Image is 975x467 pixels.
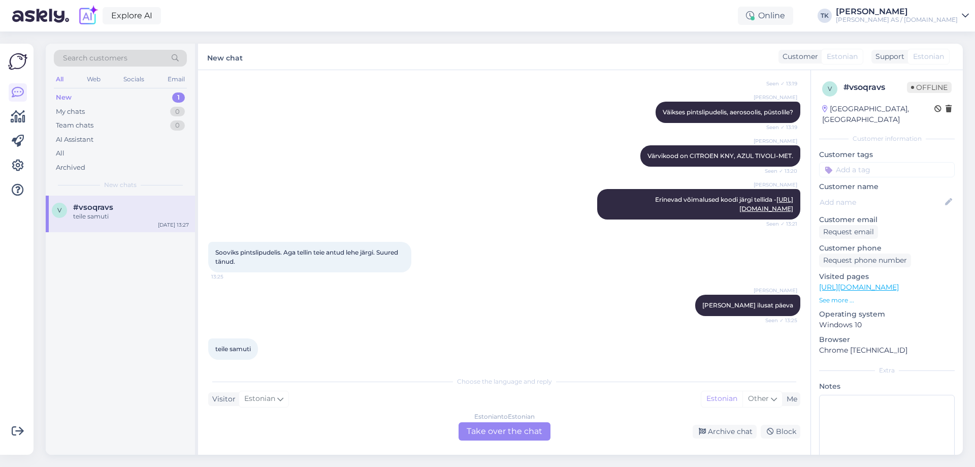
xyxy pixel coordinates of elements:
[56,92,72,103] div: New
[820,197,943,208] input: Add name
[754,94,797,101] span: [PERSON_NAME]
[215,248,400,265] span: Sooviks pintslipudelis. Aga tellin teie antud lehe järgi. Suured tänud.
[73,203,113,212] span: #vsoqravs
[56,148,64,159] div: All
[836,8,969,24] a: [PERSON_NAME][PERSON_NAME] AS / [DOMAIN_NAME]
[63,53,127,64] span: Search customers
[158,221,189,229] div: [DATE] 13:27
[693,425,757,439] div: Archive chat
[819,254,911,267] div: Request phone number
[56,135,93,145] div: AI Assistant
[244,393,275,404] span: Estonian
[819,309,955,320] p: Operating system
[647,152,793,160] span: Värvikood on CITROEN KNY, AZUL TIVOLI-MET.
[907,82,952,93] span: Offline
[759,220,797,228] span: Seen ✓ 13:21
[166,73,187,86] div: Email
[207,50,243,64] label: New chat
[211,360,249,368] span: 13:27
[819,271,955,282] p: Visited pages
[754,287,797,294] span: [PERSON_NAME]
[761,425,800,439] div: Block
[754,181,797,189] span: [PERSON_NAME]
[819,296,955,305] p: See more ...
[819,162,955,177] input: Add a tag
[54,73,66,86] div: All
[56,163,85,173] div: Archived
[8,52,27,71] img: Askly Logo
[215,345,251,353] span: teile samuti
[663,108,793,116] span: Väikses pintslipudelis, aerosoolis, püstolile?
[819,345,955,356] p: Chrome [TECHNICAL_ID]
[818,9,832,23] div: TK
[819,149,955,160] p: Customer tags
[172,92,185,103] div: 1
[819,334,955,345] p: Browser
[170,120,185,131] div: 0
[170,107,185,117] div: 0
[819,283,899,292] a: [URL][DOMAIN_NAME]
[474,412,535,421] div: Estonian to Estonian
[759,167,797,175] span: Seen ✓ 13:20
[836,8,958,16] div: [PERSON_NAME]
[208,394,236,404] div: Visitor
[85,73,103,86] div: Web
[56,120,93,131] div: Team chats
[827,51,858,62] span: Estonian
[843,81,907,94] div: # vsoqravs
[819,134,955,143] div: Customer information
[121,73,146,86] div: Socials
[759,317,797,324] span: Seen ✓ 13:25
[738,7,793,25] div: Online
[836,16,958,24] div: [PERSON_NAME] AS / [DOMAIN_NAME]
[819,320,955,330] p: Windows 10
[819,214,955,225] p: Customer email
[819,381,955,392] p: Notes
[103,7,161,24] a: Explore AI
[828,85,832,92] span: v
[783,394,797,404] div: Me
[655,196,793,212] span: Erinevad võimalused koodi järgi tellida -
[73,212,189,221] div: teile samuti
[56,107,85,117] div: My chats
[459,422,550,441] div: Take over the chat
[822,104,934,125] div: [GEOGRAPHIC_DATA], [GEOGRAPHIC_DATA]
[208,377,800,386] div: Choose the language and reply
[871,51,904,62] div: Support
[104,180,137,190] span: New chats
[57,206,61,214] span: v
[819,181,955,192] p: Customer name
[819,243,955,254] p: Customer phone
[759,80,797,87] span: Seen ✓ 13:19
[778,51,818,62] div: Customer
[754,137,797,145] span: [PERSON_NAME]
[913,51,944,62] span: Estonian
[759,123,797,131] span: Seen ✓ 13:19
[702,301,793,309] span: [PERSON_NAME] ilusat päeva
[748,394,769,403] span: Other
[77,5,99,26] img: explore-ai
[211,273,249,281] span: 13:25
[819,366,955,375] div: Extra
[819,225,878,239] div: Request email
[701,391,742,407] div: Estonian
